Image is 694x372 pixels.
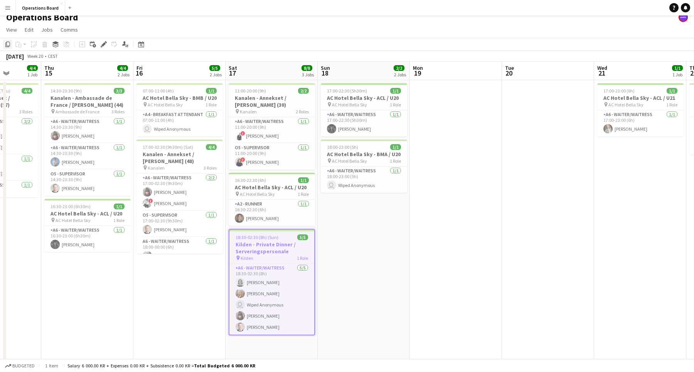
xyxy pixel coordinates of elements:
app-card-role: A6 - WAITER/WAITRESS1/114:30-23:30 (9h)[PERSON_NAME] [44,143,131,170]
span: 5/5 [297,234,308,240]
span: 1/1 [390,88,401,94]
a: Jobs [38,25,56,35]
span: Sat [229,64,237,71]
app-job-card: 16:30-22:30 (6h)1/1AC Hotel Bella Sky - ACL / U20 AC Hotel Bella Sky1 RoleA2 - RUNNER1/116:30-22:... [229,173,315,226]
app-card-role: A6 - WAITER/WAITRESS1/118:00-00:00 (6h)[PERSON_NAME] [136,237,223,263]
div: 17:00-22:30 (5h30m)1/1AC Hotel Bella Sky - ACL / U20 AC Hotel Bella Sky1 RoleA6 - WAITER/WAITRESS... [321,83,407,136]
app-card-role: A6 - WAITER/WAITRESS1/111:00-20:00 (9h)![PERSON_NAME] [229,117,315,143]
app-card-role: A6 - WAITER/WAITRESS1/117:00-23:00 (6h)[PERSON_NAME] [597,110,684,136]
span: AC Hotel Bella Sky [332,102,367,108]
span: 1/1 [298,177,309,183]
h3: Kanalen - Annekset / [PERSON_NAME] (48) [136,151,223,165]
app-job-card: 17:00-02:30 (9h30m) (Sat)4/4Kanalen - Annekset / [PERSON_NAME] (48) Kanalen3 RolesA6 - WAITER/WAI... [136,140,223,254]
button: Operations Board [16,0,65,15]
app-card-role: A6 - WAITER/WAITRESS1/118:00-23:00 (5h) Wiped Anonymous [321,167,407,193]
div: 2 Jobs [394,72,406,77]
span: AC Hotel Bella Sky [608,102,643,108]
div: Salary 6 000.00 KR + Expenses 0.00 KR + Subsistence 0.00 KR = [67,363,255,369]
span: 16:30-23:00 (6h30m) [51,204,91,209]
h3: AC Hotel Bella Sky - BMB / U20 [136,94,223,101]
span: 1/1 [390,144,401,150]
span: 3 Roles [111,109,125,114]
h3: AC Hotel Bella Sky - BMA / U20 [321,151,407,158]
div: 2 Jobs [210,72,222,77]
app-job-card: 07:00-11:00 (4h)1/1AC Hotel Bella Sky - BMB / U20 AC Hotel Bella Sky1 RoleA4 - BREAKFAST ATTENDAN... [136,83,223,136]
app-card-role: A6 - WAITER/WAITRESS5/518:30-02:30 (8h)[PERSON_NAME][PERSON_NAME] Wiped Anonymous[PERSON_NAME][PE... [229,264,314,335]
span: 21 [596,69,607,77]
h3: AC Hotel Bella Sky - ACL / U20 [321,94,407,101]
h3: Kanalen - Annekset / [PERSON_NAME] (30) [229,94,315,108]
span: 3/3 [114,88,125,94]
app-job-card: 16:30-23:00 (6h30m)1/1AC Hotel Bella Sky - ACL / U20 AC Hotel Bella Sky1 RoleA6 - WAITER/WAITRESS... [44,199,131,252]
div: 3 Jobs [302,72,314,77]
span: Edit [25,26,34,33]
h3: AC Hotel Bella Sky - ACL / U20 [229,184,315,191]
app-card-role: A6 - WAITER/WAITRESS1/114:30-23:30 (9h)[PERSON_NAME] [44,117,131,143]
span: Budgeted [12,363,35,369]
span: 17 [227,69,237,77]
span: 17:00-02:30 (9h30m) (Sat) [143,144,193,150]
span: 1 Role [206,102,217,108]
span: Tue [505,64,514,71]
span: Fri [136,64,143,71]
button: Budgeted [4,362,36,370]
app-job-card: 18:00-23:00 (5h)1/1AC Hotel Bella Sky - BMA / U20 AC Hotel Bella Sky1 RoleA6 - WAITER/WAITRESS1/1... [321,140,407,193]
span: Total Budgeted 6 000.00 KR [194,363,255,369]
span: 19 [412,69,423,77]
span: 2 Roles [296,109,309,114]
span: 8/8 [302,65,312,71]
span: 1 Role [113,217,125,223]
app-card-role: O5 - SUPERVISOR1/117:00-02:30 (9h30m)[PERSON_NAME] [136,211,223,237]
span: AC Hotel Bella Sky [332,158,367,164]
span: 20 [504,69,514,77]
app-card-role: A6 - WAITER/WAITRESS1/117:00-22:30 (5h30m)[PERSON_NAME] [321,110,407,136]
span: ! [241,157,245,162]
span: 3 Roles [204,165,217,171]
span: 18:30-02:30 (8h) (Sun) [236,234,278,240]
div: 1 Job [27,72,37,77]
span: Kanalen [148,165,165,171]
span: 1 Role [297,255,308,261]
span: 4/4 [117,65,128,71]
span: Sun [321,64,330,71]
span: 1/1 [114,204,125,209]
span: ! [148,199,153,203]
span: 5/5 [209,65,220,71]
app-card-role: A2 - RUNNER1/116:30-22:30 (6h)[PERSON_NAME] [229,200,315,226]
app-card-role: O5 - SUPERVISOR1/111:00-20:00 (9h)![PERSON_NAME] [229,143,315,170]
span: Mon [413,64,423,71]
a: View [3,25,20,35]
span: Week 20 [25,53,45,59]
span: View [6,26,17,33]
app-user-avatar: Support Team [679,13,688,22]
span: Kanalen [240,109,257,114]
div: [DATE] [6,52,24,60]
span: 18 [320,69,330,77]
div: 11:00-20:00 (9h)2/2Kanalen - Annekset / [PERSON_NAME] (30) Kanalen2 RolesA6 - WAITER/WAITRESS1/11... [229,83,315,170]
h1: Operations Board [6,12,78,23]
a: Comms [57,25,81,35]
span: 1/1 [672,65,683,71]
span: Jobs [41,26,53,33]
app-job-card: 18:30-02:30 (8h) (Sun)5/5Kilden - Private Dinner / Serveringspersonale Kilden1 RoleA6 - WAITER/WA... [229,229,315,335]
div: CEST [48,53,58,59]
span: 1 Role [390,158,401,164]
span: 16:30-22:30 (6h) [235,177,266,183]
span: 4/4 [22,88,32,94]
span: Kilden [241,255,253,261]
span: 1 Role [298,191,309,197]
h3: AC Hotel Bella Sky - ACL / U21 [597,94,684,101]
h3: Kanalen - Ambassade de France / [PERSON_NAME] (44) [44,94,131,108]
span: AC Hotel Bella Sky [56,217,91,223]
span: 1 Role [390,102,401,108]
span: 15 [43,69,54,77]
span: 1 item [42,363,61,369]
div: 14:30-23:30 (9h)3/3Kanalen - Ambassade de France / [PERSON_NAME] (44) Ambassade de France3 RolesA... [44,83,131,196]
app-card-role: O5 - SUPERVISOR1/114:30-23:30 (9h)[PERSON_NAME] [44,170,131,196]
span: 4/4 [27,65,38,71]
app-card-role: A6 - WAITER/WAITRESS2/217:00-02:30 (9h30m)[PERSON_NAME]![PERSON_NAME] [136,173,223,211]
span: 11:00-20:00 (9h) [235,88,266,94]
